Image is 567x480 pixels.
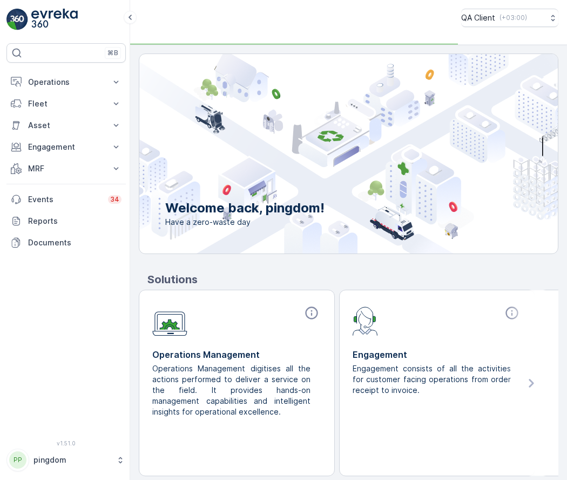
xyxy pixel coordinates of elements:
p: pingdom [33,455,111,465]
img: logo_light-DOdMpM7g.png [31,9,78,30]
span: Have a zero-waste day [165,217,325,228]
p: Operations Management digitises all the actions performed to deliver a service on the field. It p... [152,363,313,417]
p: ⌘B [107,49,118,57]
img: module-icon [152,305,187,336]
img: city illustration [91,54,558,254]
button: MRF [6,158,126,179]
img: logo [6,9,28,30]
p: Operations [28,77,104,88]
button: PPpingdom [6,449,126,471]
p: Engagement [28,142,104,152]
p: Solutions [147,271,558,288]
p: Operations Management [152,348,321,361]
p: 34 [110,195,119,204]
button: Asset [6,115,126,136]
p: Events [28,194,102,205]
p: Asset [28,120,104,131]
a: Events34 [6,189,126,210]
a: Documents [6,232,126,254]
button: Engagement [6,136,126,158]
p: Fleet [28,98,104,109]
p: MRF [28,163,104,174]
span: v 1.51.0 [6,440,126,446]
p: QA Client [461,12,495,23]
a: Reports [6,210,126,232]
button: Fleet [6,93,126,115]
p: Documents [28,237,122,248]
p: Welcome back, pingdom! [165,199,325,217]
img: module-icon [353,305,378,336]
div: PP [9,451,26,469]
p: Reports [28,216,122,226]
p: Engagement consists of all the activities for customer facing operations from order receipt to in... [353,363,513,396]
p: ( +03:00 ) [500,14,527,22]
p: Engagement [353,348,522,361]
button: Operations [6,71,126,93]
button: QA Client(+03:00) [461,9,558,27]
